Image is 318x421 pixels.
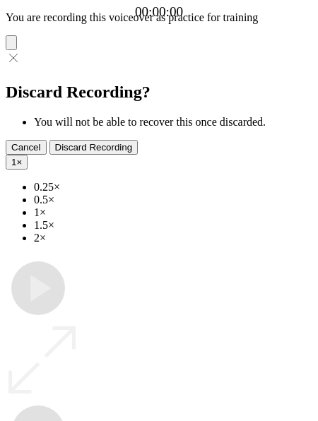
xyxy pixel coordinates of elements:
p: You are recording this voiceover as practice for training [6,11,312,24]
button: Cancel [6,140,47,155]
button: 1× [6,155,28,170]
li: 2× [34,232,312,244]
li: 1× [34,206,312,219]
li: 1.5× [34,219,312,232]
li: 0.25× [34,181,312,194]
h2: Discard Recording? [6,83,312,102]
li: You will not be able to recover this once discarded. [34,116,312,129]
li: 0.5× [34,194,312,206]
a: 00:00:00 [135,4,183,20]
button: Discard Recording [49,140,139,155]
span: 1 [11,157,16,167]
